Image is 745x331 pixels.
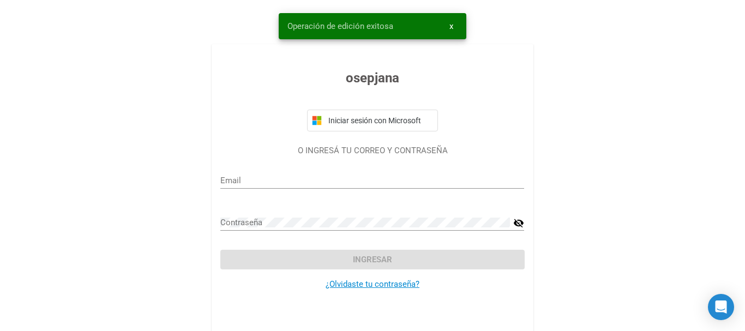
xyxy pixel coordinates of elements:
[513,216,524,230] mat-icon: visibility_off
[449,21,453,31] span: x
[353,255,392,264] span: Ingresar
[326,116,433,125] span: Iniciar sesión con Microsoft
[220,145,524,157] p: O INGRESÁ TU CORREO Y CONTRASEÑA
[441,16,462,36] button: x
[326,279,419,289] a: ¿Olvidaste tu contraseña?
[287,21,393,32] span: Operación de edición exitosa
[307,110,438,131] button: Iniciar sesión con Microsoft
[220,250,524,269] button: Ingresar
[708,294,734,320] div: Open Intercom Messenger
[220,68,524,88] h3: osepjana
